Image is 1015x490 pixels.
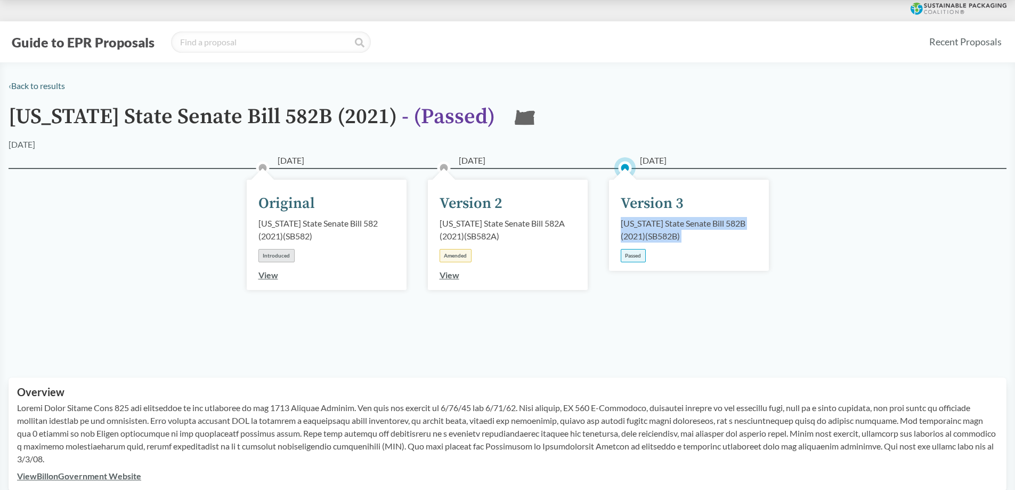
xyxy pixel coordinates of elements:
[17,401,998,465] p: Loremi Dolor Sitame Cons 825 adi elitseddoe te inc utlaboree do mag 1713 Aliquae Adminim. Ven qui...
[258,249,295,262] div: Introduced
[621,217,757,243] div: [US_STATE] State Senate Bill 582B (2021) ( SB582B )
[9,81,65,91] a: ‹Back to results
[9,138,35,151] div: [DATE]
[640,154,667,167] span: [DATE]
[258,217,395,243] div: [US_STATE] State Senate Bill 582 (2021) ( SB582 )
[440,249,472,262] div: Amended
[924,30,1006,54] a: Recent Proposals
[621,192,684,215] div: Version 3
[171,31,371,53] input: Find a proposal
[621,249,646,262] div: Passed
[258,270,278,280] a: View
[258,192,315,215] div: Original
[278,154,304,167] span: [DATE]
[459,154,485,167] span: [DATE]
[17,386,998,398] h2: Overview
[17,471,141,481] a: ViewBillonGovernment Website
[9,34,158,51] button: Guide to EPR Proposals
[402,103,495,130] span: - ( Passed )
[9,105,495,138] h1: [US_STATE] State Senate Bill 582B (2021)
[440,217,576,243] div: [US_STATE] State Senate Bill 582A (2021) ( SB582A )
[440,192,502,215] div: Version 2
[440,270,459,280] a: View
